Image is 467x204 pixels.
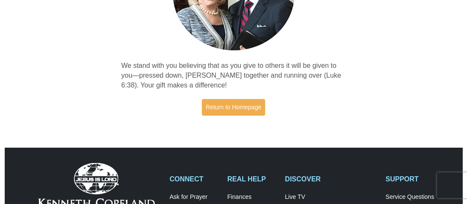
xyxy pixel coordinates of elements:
h2: CONNECT [169,175,218,183]
a: Ask for Prayer [169,193,218,201]
h2: SUPPORT [386,175,434,183]
p: We stand with you believing that as you give to others it will be given to you—pressed down, [PER... [121,61,346,90]
h2: REAL HELP [227,175,276,183]
a: Live TV [285,193,376,201]
a: Return to Homepage [202,99,265,116]
a: Finances [227,193,276,201]
h2: DISCOVER [285,175,376,183]
a: Service Questions [386,193,434,201]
